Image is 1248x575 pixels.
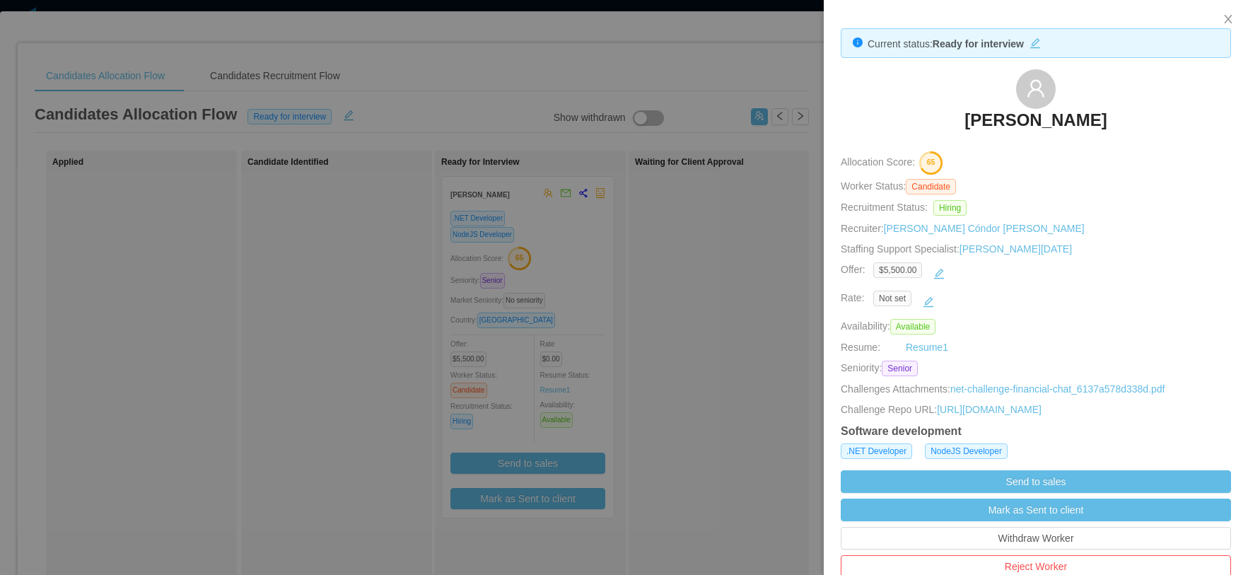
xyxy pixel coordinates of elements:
span: Available [890,319,935,335]
a: [URL][DOMAIN_NAME] [937,404,1042,415]
span: Challenge Repo URL: [841,402,937,417]
button: icon: edit [928,262,950,285]
a: [PERSON_NAME] Cóndor [PERSON_NAME] [884,223,1085,234]
span: Hiring [933,200,967,216]
button: Send to sales [841,470,1231,493]
strong: Ready for interview [933,38,1024,50]
span: Candidate [906,179,956,194]
text: 65 [927,158,935,167]
span: Resume: [841,342,880,353]
span: .NET Developer [841,443,912,459]
a: Resume1 [906,340,948,355]
i: icon: close [1223,13,1234,25]
a: [PERSON_NAME] [964,109,1107,140]
span: Seniority: [841,361,882,376]
span: Recruiter: [841,223,1085,234]
i: icon: info-circle [853,37,863,47]
span: Availability: [841,320,941,332]
strong: Software development [841,425,962,437]
button: Withdraw Worker [841,527,1231,550]
span: Not set [873,291,911,306]
span: $5,500.00 [873,262,922,278]
span: NodeJS Developer [925,443,1008,459]
span: Staffing Support Specialist: [841,243,1072,255]
button: 65 [915,151,943,173]
span: Recruitment Status: [841,202,928,213]
span: Challenges Attachments: [841,382,950,397]
span: Current status: [868,38,933,50]
a: [PERSON_NAME][DATE] [960,243,1072,255]
i: icon: user [1026,79,1046,98]
button: icon: edit [917,291,940,313]
a: net-challenge-financial-chat_6137a578d338d.pdf [950,383,1165,395]
span: Allocation Score: [841,157,915,168]
h3: [PERSON_NAME] [964,109,1107,132]
span: Worker Status: [841,180,906,192]
button: Mark as Sent to client [841,499,1231,521]
span: Senior [882,361,918,376]
button: icon: edit [1024,35,1046,49]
